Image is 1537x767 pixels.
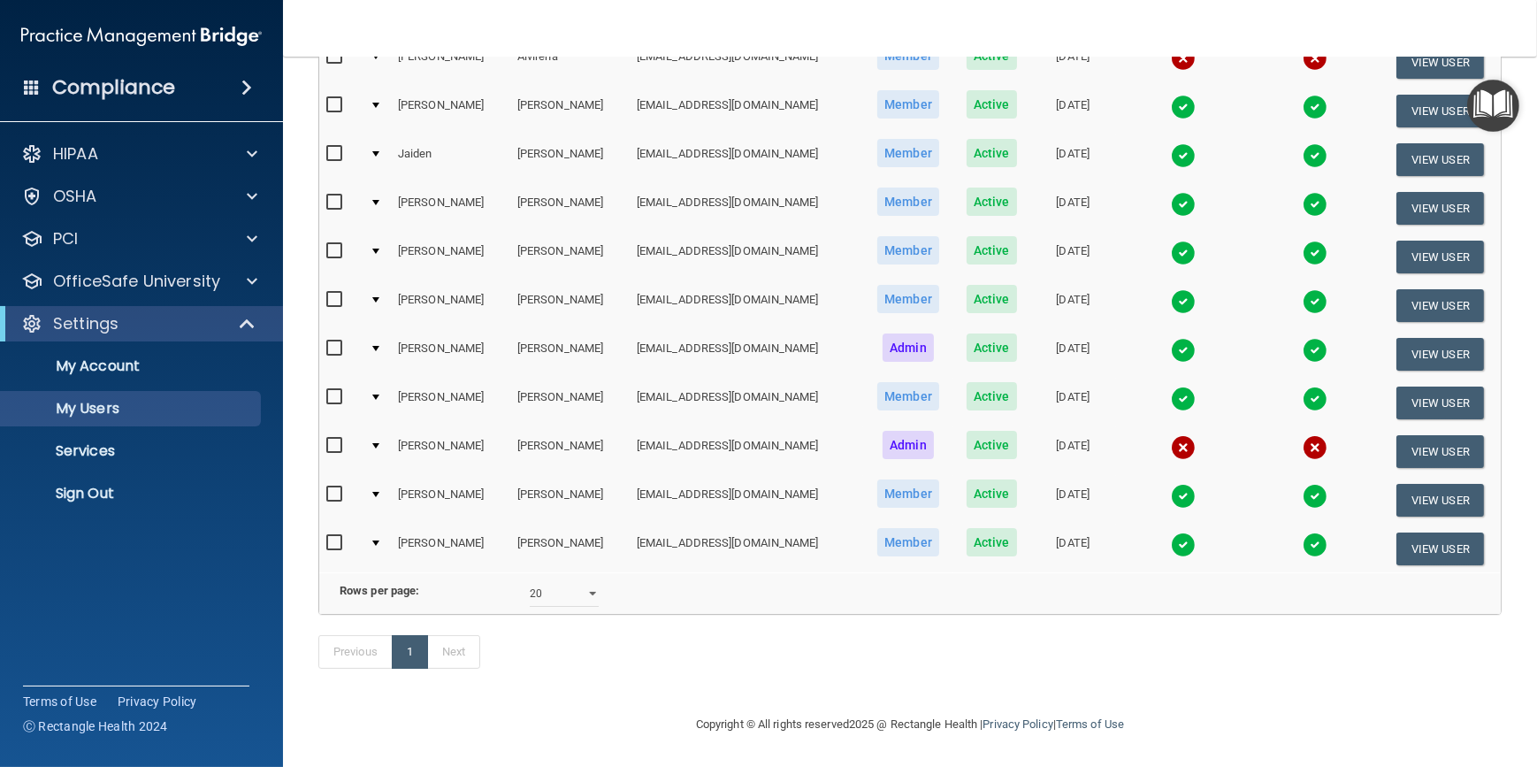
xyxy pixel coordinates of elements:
a: Previous [318,635,393,669]
td: [EMAIL_ADDRESS][DOMAIN_NAME] [630,525,863,572]
td: [PERSON_NAME] [510,233,630,281]
span: Member [877,188,939,216]
td: [DATE] [1030,427,1117,476]
td: [EMAIL_ADDRESS][DOMAIN_NAME] [630,330,863,379]
img: tick.e7d51cea.svg [1303,533,1327,557]
span: Active [967,528,1017,556]
span: Member [877,285,939,313]
a: Privacy Policy [983,717,1052,731]
a: OfficeSafe University [21,271,257,292]
button: View User [1396,143,1484,176]
td: [EMAIL_ADDRESS][DOMAIN_NAME] [630,184,863,233]
td: [DATE] [1030,379,1117,427]
span: Active [967,236,1017,265]
td: [EMAIL_ADDRESS][DOMAIN_NAME] [630,233,863,281]
span: Member [877,139,939,167]
td: [PERSON_NAME] [391,184,510,233]
button: Open Resource Center [1467,80,1519,132]
span: Member [877,479,939,508]
p: OfficeSafe University [53,271,220,292]
b: Rows per page: [340,584,419,597]
a: Terms of Use [1056,717,1124,731]
div: Copyright © All rights reserved 2025 @ Rectangle Health | | [587,696,1233,753]
span: Active [967,334,1017,362]
td: [PERSON_NAME] [391,87,510,135]
td: [DATE] [1030,525,1117,572]
img: tick.e7d51cea.svg [1303,241,1327,265]
td: [PERSON_NAME] [391,281,510,330]
img: tick.e7d51cea.svg [1303,484,1327,509]
td: [PERSON_NAME] [510,184,630,233]
td: [PERSON_NAME] [391,233,510,281]
td: [PERSON_NAME] [510,476,630,525]
td: [EMAIL_ADDRESS][DOMAIN_NAME] [630,476,863,525]
td: [DATE] [1030,87,1117,135]
td: [PERSON_NAME] [510,87,630,135]
td: [PERSON_NAME] [510,281,630,330]
h4: Compliance [52,75,175,100]
img: cross.ca9f0e7f.svg [1171,435,1196,460]
button: View User [1396,46,1484,79]
td: [PERSON_NAME] [510,330,630,379]
img: tick.e7d51cea.svg [1171,192,1196,217]
td: [PERSON_NAME] [510,135,630,184]
span: Member [877,236,939,265]
button: View User [1396,95,1484,127]
img: tick.e7d51cea.svg [1303,95,1327,119]
img: tick.e7d51cea.svg [1171,241,1196,265]
td: Jaiden [391,135,510,184]
img: cross.ca9f0e7f.svg [1303,46,1327,71]
span: Member [877,382,939,410]
img: tick.e7d51cea.svg [1171,484,1196,509]
td: [DATE] [1030,135,1117,184]
img: cross.ca9f0e7f.svg [1171,46,1196,71]
img: tick.e7d51cea.svg [1303,192,1327,217]
td: [EMAIL_ADDRESS][DOMAIN_NAME] [630,87,863,135]
span: Active [967,42,1017,70]
a: 1 [392,635,428,669]
p: PCI [53,228,78,249]
img: tick.e7d51cea.svg [1171,338,1196,363]
td: [EMAIL_ADDRESS][DOMAIN_NAME] [630,427,863,476]
a: HIPAA [21,143,257,165]
p: My Users [11,400,253,418]
span: Active [967,285,1017,313]
td: [DATE] [1030,281,1117,330]
img: tick.e7d51cea.svg [1171,387,1196,411]
span: Admin [883,334,934,362]
img: tick.e7d51cea.svg [1303,143,1327,168]
td: [PERSON_NAME] [510,379,630,427]
td: [EMAIL_ADDRESS][DOMAIN_NAME] [630,379,863,427]
td: [PERSON_NAME] [391,379,510,427]
img: tick.e7d51cea.svg [1171,533,1196,557]
span: Active [967,382,1017,410]
span: Admin [883,431,934,459]
span: Member [877,42,939,70]
p: Services [11,442,253,460]
td: [DATE] [1030,38,1117,87]
td: [EMAIL_ADDRESS][DOMAIN_NAME] [630,281,863,330]
span: Active [967,431,1017,459]
td: [PERSON_NAME] [391,476,510,525]
p: OSHA [53,186,97,207]
a: Terms of Use [23,693,96,710]
p: Sign Out [11,485,253,502]
span: Member [877,90,939,119]
td: [DATE] [1030,184,1117,233]
td: [PERSON_NAME] [391,427,510,476]
button: View User [1396,338,1484,371]
button: View User [1396,241,1484,273]
span: Ⓒ Rectangle Health 2024 [23,717,168,735]
p: Settings [53,313,119,334]
td: Alvirena [510,38,630,87]
img: tick.e7d51cea.svg [1303,387,1327,411]
img: tick.e7d51cea.svg [1303,338,1327,363]
td: [DATE] [1030,476,1117,525]
td: [EMAIL_ADDRESS][DOMAIN_NAME] [630,135,863,184]
button: View User [1396,533,1484,565]
a: Privacy Policy [118,693,197,710]
button: View User [1396,387,1484,419]
img: tick.e7d51cea.svg [1303,289,1327,314]
a: Next [427,635,480,669]
img: tick.e7d51cea.svg [1171,289,1196,314]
